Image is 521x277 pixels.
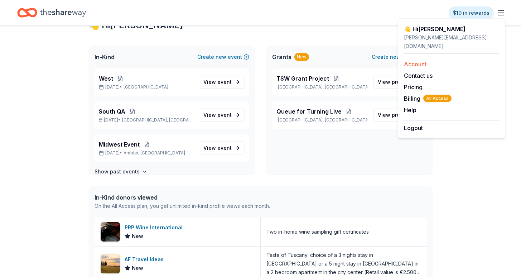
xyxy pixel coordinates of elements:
span: View [203,144,232,152]
button: Logout [404,124,423,132]
span: New [132,232,143,240]
span: View [378,78,409,86]
span: Queue for Turning Live [276,107,342,116]
p: [GEOGRAPHIC_DATA], [GEOGRAPHIC_DATA] [276,84,367,90]
span: Grants [272,53,291,61]
a: View project [373,109,423,121]
button: Help [404,106,416,114]
span: View [378,111,409,119]
span: [GEOGRAPHIC_DATA] [124,84,168,90]
span: [GEOGRAPHIC_DATA], [GEOGRAPHIC_DATA] [122,117,193,123]
span: Ambler, [GEOGRAPHIC_DATA] [124,150,185,156]
span: View [203,78,232,86]
span: TSW Grant Project [276,74,329,83]
img: Image for PRP Wine International [101,222,120,242]
p: [DATE] • [99,117,193,123]
button: BillingAll Access [404,94,452,103]
span: new [216,53,226,61]
a: View event [199,109,245,121]
a: Pricing [404,83,423,91]
div: AF Travel Ideas [125,255,167,264]
img: Image for AF Travel Ideas [101,254,120,273]
span: West [99,74,113,83]
span: All Access [423,95,452,102]
span: project [392,79,409,85]
span: New [132,264,143,272]
button: Createnewevent [197,53,249,61]
div: 👋 Hi [PERSON_NAME] [404,25,499,33]
button: Contact us [404,71,433,80]
span: project [392,112,409,118]
div: On the All Access plan, you get unlimited in-kind profile views each month. [95,202,270,210]
span: Midwest Event [99,140,140,149]
div: Two in-home wine sampling gift certificates [266,228,369,236]
span: South QA [99,107,125,116]
a: Account [404,61,426,68]
a: View project [373,76,423,89]
button: Createnewproject [372,53,427,61]
div: PRP Wine International [125,223,185,232]
button: Show past events [95,167,148,176]
p: [GEOGRAPHIC_DATA], [GEOGRAPHIC_DATA] [276,117,367,123]
div: In-Kind donors viewed [95,193,270,202]
p: [DATE] • [99,84,193,90]
span: event [217,145,232,151]
h4: Show past events [95,167,140,176]
span: Billing [404,94,452,103]
a: $10 in rewards [449,6,494,19]
span: event [217,79,232,85]
a: View event [199,76,245,89]
a: View event [199,142,245,154]
div: New [294,53,309,61]
p: [DATE] • [99,150,193,156]
a: Home [17,4,86,21]
div: Taste of Tuscany: choice of a 3 nights stay in [GEOGRAPHIC_DATA] or a 5 night stay in [GEOGRAPHIC... [266,251,421,277]
span: new [390,53,401,61]
span: In-Kind [95,53,115,61]
span: event [217,112,232,118]
span: View [203,111,232,119]
div: [PERSON_NAME][EMAIL_ADDRESS][DOMAIN_NAME] [404,33,499,51]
